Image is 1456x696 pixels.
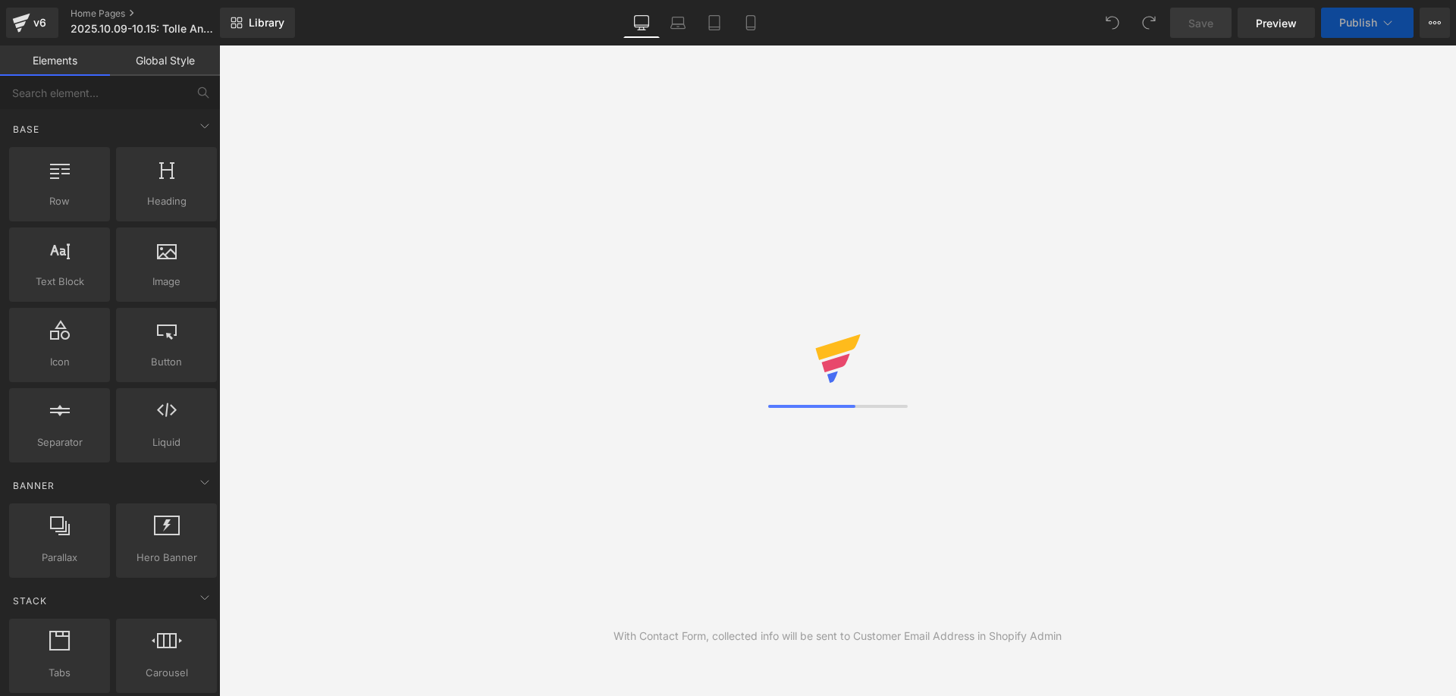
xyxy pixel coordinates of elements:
span: Heading [121,193,212,209]
a: Preview [1238,8,1315,38]
span: Stack [11,594,49,608]
span: Text Block [14,274,105,290]
a: New Library [220,8,295,38]
a: Laptop [660,8,696,38]
a: Tablet [696,8,733,38]
span: Publish [1339,17,1377,29]
a: Mobile [733,8,769,38]
button: Publish [1321,8,1414,38]
span: Separator [14,434,105,450]
span: Banner [11,478,56,493]
button: Redo [1134,8,1164,38]
a: Global Style [110,45,220,76]
span: Row [14,193,105,209]
a: Home Pages [71,8,245,20]
span: Save [1188,15,1213,31]
span: 2025.10.09-10.15: Tolle Angebote – Jetzt sparen! [71,23,216,35]
span: Button [121,354,212,370]
span: Carousel [121,665,212,681]
span: Library [249,16,284,30]
span: Tabs [14,665,105,681]
a: Desktop [623,8,660,38]
a: v6 [6,8,58,38]
div: With Contact Form, collected info will be sent to Customer Email Address in Shopify Admin [613,628,1062,644]
div: v6 [30,13,49,33]
span: Hero Banner [121,550,212,566]
span: Base [11,122,41,136]
span: Liquid [121,434,212,450]
span: Parallax [14,550,105,566]
span: Image [121,274,212,290]
button: More [1420,8,1450,38]
button: Undo [1097,8,1128,38]
span: Preview [1256,15,1297,31]
span: Icon [14,354,105,370]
